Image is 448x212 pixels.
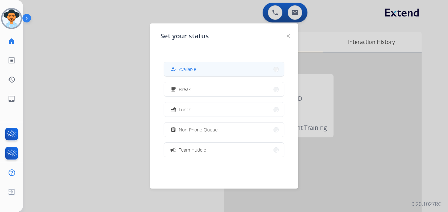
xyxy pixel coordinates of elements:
[164,102,284,117] button: Lunch
[170,146,176,153] mat-icon: campaign
[179,106,191,113] span: Lunch
[411,200,441,208] p: 0.20.1027RC
[160,31,209,41] span: Set your status
[171,87,176,92] mat-icon: free_breakfast
[179,66,196,73] span: Available
[164,123,284,137] button: Non-Phone Queue
[8,37,16,45] mat-icon: home
[179,86,191,93] span: Break
[8,95,16,103] mat-icon: inbox
[171,107,176,112] mat-icon: fastfood
[287,34,290,38] img: close-button
[179,146,206,153] span: Team Huddle
[2,9,21,28] img: avatar
[8,76,16,84] mat-icon: history
[171,66,176,72] mat-icon: how_to_reg
[164,143,284,157] button: Team Huddle
[179,126,218,133] span: Non-Phone Queue
[8,56,16,64] mat-icon: list_alt
[171,127,176,132] mat-icon: assignment
[164,82,284,96] button: Break
[164,62,284,76] button: Available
